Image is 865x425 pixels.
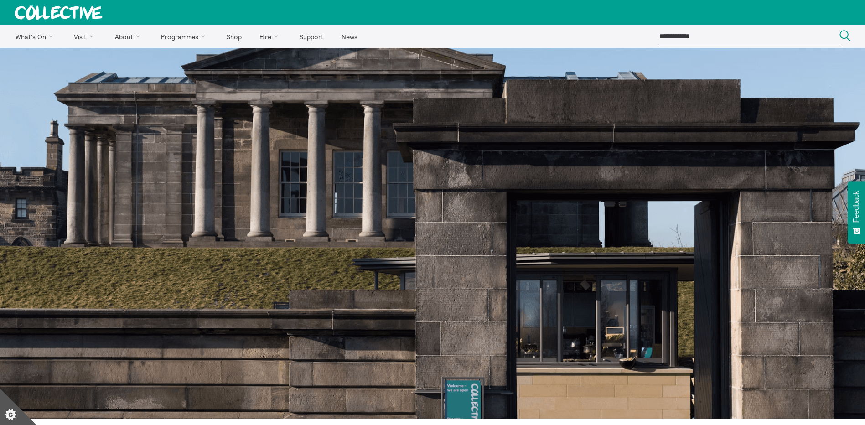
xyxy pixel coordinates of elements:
[848,181,865,244] button: Feedback - Show survey
[218,25,249,48] a: Shop
[333,25,365,48] a: News
[66,25,105,48] a: Visit
[852,191,860,223] span: Feedback
[107,25,151,48] a: About
[7,25,64,48] a: What's On
[252,25,290,48] a: Hire
[153,25,217,48] a: Programmes
[291,25,331,48] a: Support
